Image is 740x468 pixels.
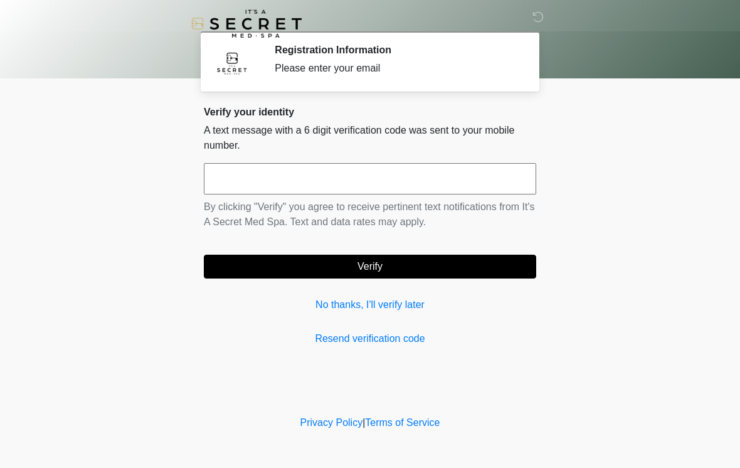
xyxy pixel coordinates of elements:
div: Please enter your email [275,61,517,76]
a: | [362,417,365,428]
h2: Verify your identity [204,106,536,118]
img: Agent Avatar [213,44,251,82]
a: Resend verification code [204,331,536,346]
h2: Registration Information [275,44,517,56]
a: Privacy Policy [300,417,363,428]
a: Terms of Service [365,417,440,428]
a: No thanks, I'll verify later [204,297,536,312]
p: By clicking "Verify" you agree to receive pertinent text notifications from It's A Secret Med Spa... [204,199,536,230]
p: A text message with a 6 digit verification code was sent to your mobile number. [204,123,536,153]
button: Verify [204,255,536,279]
img: It's A Secret Med Spa Logo [191,9,302,38]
